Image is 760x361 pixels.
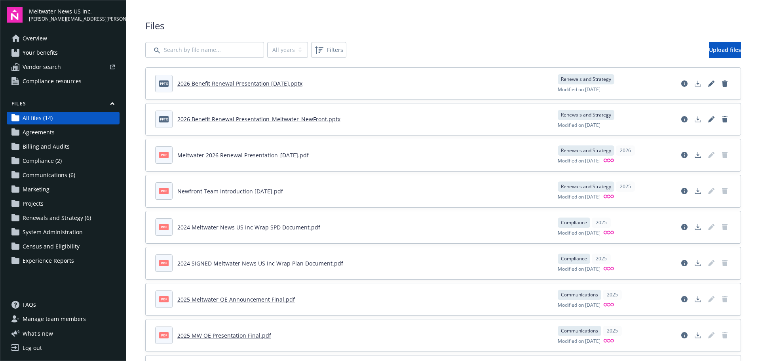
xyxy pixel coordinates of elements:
[709,46,741,53] span: Upload files
[177,115,340,123] a: 2026 Benefit Renewal Presentation_Meltwater_NewFront.pptx
[678,149,691,161] a: View file details
[23,32,47,45] span: Overview
[23,197,44,210] span: Projects
[23,254,74,267] span: Experience Reports
[7,197,120,210] a: Projects
[561,147,611,154] span: Renewals and Strategy
[718,293,731,306] span: Delete document
[558,193,600,201] span: Modified on [DATE]
[7,254,120,267] a: Experience Reports
[23,183,49,196] span: Marketing
[558,86,600,93] span: Modified on [DATE]
[29,7,120,15] span: Meltwater News US Inc.
[159,152,169,158] span: pdf
[678,257,691,269] a: View file details
[692,149,704,161] a: Download document
[558,157,600,165] span: Modified on [DATE]
[692,257,704,269] a: Download document
[678,221,691,233] a: View file details
[177,187,283,195] a: Newfront Team Introduction [DATE].pdf
[145,42,264,58] input: Search by file name...
[692,113,704,126] a: Download document
[616,145,635,156] div: 2026
[23,313,86,325] span: Manage team members
[603,326,622,336] div: 2025
[718,221,731,233] span: Delete document
[7,61,120,73] a: Vendor search
[7,32,120,45] a: Overview
[558,229,600,237] span: Modified on [DATE]
[7,240,120,253] a: Census and Eligibility
[7,75,120,88] a: Compliance resources
[592,218,611,228] div: 2025
[616,181,635,192] div: 2025
[561,219,587,226] span: Compliance
[23,169,75,181] span: Communications (6)
[592,254,611,264] div: 2025
[718,329,731,342] span: Delete document
[603,290,622,300] div: 2025
[7,100,120,110] button: Files
[23,212,91,224] span: Renewals and Strategy (6)
[159,260,169,266] span: pdf
[705,185,718,197] span: Edit document
[23,140,70,153] span: Billing and Audits
[7,7,23,23] img: navigator-logo.svg
[718,257,731,269] span: Delete document
[678,293,691,306] a: View file details
[7,329,66,338] button: What's new
[7,140,120,153] a: Billing and Audits
[705,329,718,342] a: Edit document
[177,151,309,159] a: Meltwater 2026 Renewal Presentation_[DATE].pdf
[558,122,600,129] span: Modified on [DATE]
[705,221,718,233] a: Edit document
[718,185,731,197] span: Delete document
[23,298,36,311] span: FAQs
[23,46,58,59] span: Your benefits
[561,255,587,262] span: Compliance
[313,44,345,56] span: Filters
[561,291,598,298] span: Communications
[7,169,120,181] a: Communications (6)
[692,77,704,90] a: Download document
[327,46,343,54] span: Filters
[7,183,120,196] a: Marketing
[7,313,120,325] a: Manage team members
[23,342,42,354] div: Log out
[692,293,704,306] a: Download document
[159,296,169,302] span: pdf
[561,327,598,334] span: Communications
[7,226,120,239] a: System Administration
[678,113,691,126] a: View file details
[23,329,53,338] span: What ' s new
[159,224,169,230] span: pdf
[23,126,55,139] span: Agreements
[705,293,718,306] a: Edit document
[7,212,120,224] a: Renewals and Strategy (6)
[177,296,295,303] a: 2025 Meltwater OE Announcement Final.pdf
[23,155,62,167] span: Compliance (2)
[718,113,731,126] a: Delete document
[7,112,120,124] a: All files (14)
[23,61,61,73] span: Vendor search
[7,298,120,311] a: FAQs
[561,76,611,83] span: Renewals and Strategy
[23,75,82,88] span: Compliance resources
[718,149,731,161] span: Delete document
[705,113,718,126] a: Edit document
[705,257,718,269] span: Edit document
[709,42,741,58] a: Upload files
[705,77,718,90] a: Edit document
[678,185,691,197] a: View file details
[177,80,302,87] a: 2026 Benefit Renewal Presentation [DATE].pptx
[159,116,169,122] span: pptx
[159,80,169,86] span: pptx
[177,332,271,339] a: 2025 MW OE Presentation Final.pdf
[692,221,704,233] a: Download document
